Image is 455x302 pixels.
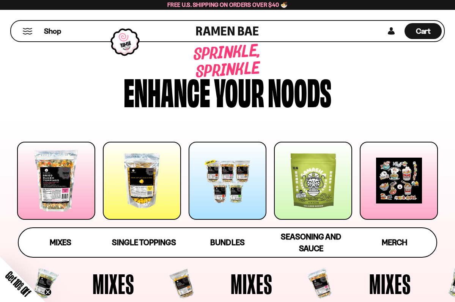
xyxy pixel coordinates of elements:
[210,238,244,247] span: Bundles
[44,23,61,39] a: Shop
[3,269,33,299] span: Get 10% Off
[416,27,431,36] span: Cart
[167,1,288,8] span: Free U.S. Shipping on Orders over $40 🍜
[214,73,264,109] div: your
[281,232,341,253] span: Seasoning and Sauce
[186,228,269,257] a: Bundles
[93,270,134,298] span: Mixes
[112,238,176,247] span: Single Toppings
[405,21,442,41] div: Cart
[353,228,436,257] a: Merch
[369,270,411,298] span: Mixes
[268,73,331,109] div: noods
[269,228,353,257] a: Seasoning and Sauce
[19,228,102,257] a: Mixes
[44,26,61,36] span: Shop
[102,228,186,257] a: Single Toppings
[231,270,272,298] span: Mixes
[44,288,52,296] button: Close teaser
[124,73,210,109] div: Enhance
[22,28,33,34] button: Mobile Menu Trigger
[382,238,407,247] span: Merch
[50,238,71,247] span: Mixes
